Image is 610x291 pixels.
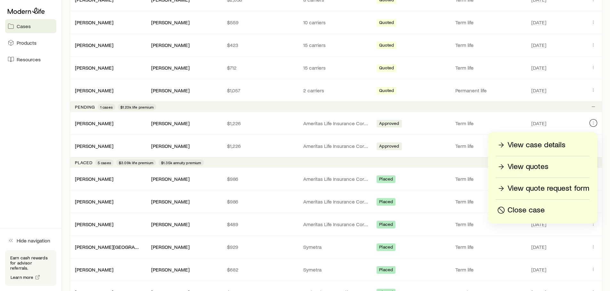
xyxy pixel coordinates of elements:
[75,221,113,228] div: [PERSON_NAME]
[455,42,521,48] p: Term life
[98,160,111,165] span: 5 cases
[151,176,190,182] div: [PERSON_NAME]
[75,42,113,48] a: [PERSON_NAME]
[455,19,521,26] p: Term life
[496,205,590,216] button: Close case
[531,221,546,227] span: [DATE]
[303,120,369,126] p: Ameritas Life Insurance Corp. (Ameritas)
[303,198,369,205] p: Ameritas Life Insurance Corp. (Ameritas)
[10,255,51,271] p: Earn cash rewards for advisor referrals.
[508,183,589,194] p: View quote request form
[455,120,521,126] p: Term life
[75,42,113,49] div: [PERSON_NAME]
[75,160,93,165] p: Placed
[379,121,399,127] span: Approved
[508,205,545,215] p: Close case
[303,266,369,273] p: Symetra
[227,19,293,26] p: $559
[455,244,521,250] p: Term life
[496,183,590,194] a: View quote request form
[151,266,190,273] div: [PERSON_NAME]
[17,23,31,29] span: Cases
[119,160,153,165] span: $3.09k life premium
[161,160,201,165] span: $1.35k annuity premium
[151,19,190,26] div: [PERSON_NAME]
[5,36,56,50] a: Products
[5,52,56,66] a: Resources
[75,143,113,149] div: [PERSON_NAME]
[120,104,154,110] span: $1.23k life premium
[379,88,394,95] span: Quoted
[227,42,293,48] p: $423
[75,120,113,126] a: [PERSON_NAME]
[455,87,521,94] p: Permanent life
[75,19,113,26] div: [PERSON_NAME]
[531,120,546,126] span: [DATE]
[227,120,293,126] p: $1,226
[151,198,190,205] div: [PERSON_NAME]
[379,176,393,183] span: Placed
[151,87,190,94] div: [PERSON_NAME]
[75,19,113,25] a: [PERSON_NAME]
[303,143,369,149] p: Ameritas Life Insurance Corp. (Ameritas)
[455,176,521,182] p: Term life
[303,42,369,48] p: 15 carriers
[227,176,293,182] p: $986
[508,140,565,150] p: View case details
[531,19,546,26] span: [DATE]
[227,65,293,71] p: $712
[303,221,369,227] p: Ameritas Life Insurance Corp. (Ameritas)
[303,176,369,182] p: Ameritas Life Insurance Corp. (Ameritas)
[5,234,56,248] button: Hide navigation
[151,42,190,49] div: [PERSON_NAME]
[75,244,141,250] div: [PERSON_NAME][GEOGRAPHIC_DATA]
[17,40,37,46] span: Products
[531,42,546,48] span: [DATE]
[508,162,549,172] p: View quotes
[455,266,521,273] p: Term life
[455,65,521,71] p: Term life
[303,244,369,250] p: Symetra
[227,198,293,205] p: $986
[75,87,113,94] div: [PERSON_NAME]
[75,143,113,149] a: [PERSON_NAME]
[379,222,393,228] span: Placed
[455,221,521,227] p: Term life
[455,198,521,205] p: Term life
[455,143,521,149] p: Term life
[303,65,369,71] p: 15 carriers
[379,267,393,274] span: Placed
[303,19,369,26] p: 10 carriers
[75,266,113,272] a: [PERSON_NAME]
[531,65,546,71] span: [DATE]
[75,198,113,204] a: [PERSON_NAME]
[496,161,590,172] a: View quotes
[531,244,546,250] span: [DATE]
[227,244,293,250] p: $929
[75,266,113,273] div: [PERSON_NAME]
[151,244,190,250] div: [PERSON_NAME]
[227,87,293,94] p: $1,057
[17,56,41,63] span: Resources
[151,143,190,149] div: [PERSON_NAME]
[11,275,34,280] span: Learn more
[227,221,293,227] p: $489
[100,104,113,110] span: 1 cases
[303,87,369,94] p: 2 carriers
[531,266,546,273] span: [DATE]
[75,221,113,227] a: [PERSON_NAME]
[5,250,56,286] div: Earn cash rewards for advisor referrals.Learn more
[379,65,394,72] span: Quoted
[75,244,161,250] a: [PERSON_NAME][GEOGRAPHIC_DATA]
[151,120,190,127] div: [PERSON_NAME]
[17,237,50,244] span: Hide navigation
[227,143,293,149] p: $1,226
[75,65,113,71] div: [PERSON_NAME]
[227,266,293,273] p: $682
[379,42,394,49] span: Quoted
[379,143,399,150] span: Approved
[379,20,394,27] span: Quoted
[496,140,590,151] a: View case details
[379,244,393,251] span: Placed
